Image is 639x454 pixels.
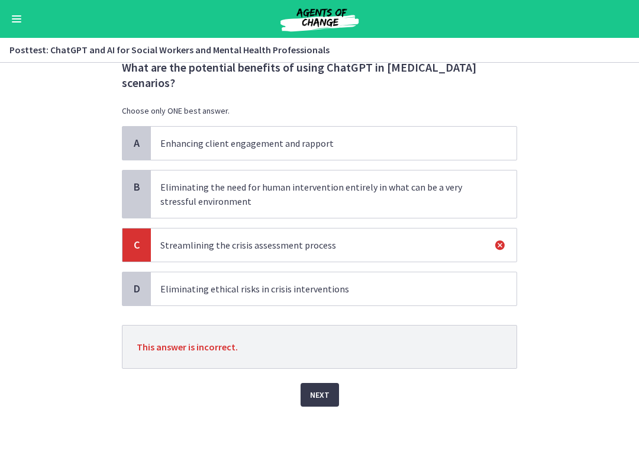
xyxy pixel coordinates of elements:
p: Enhancing client engagement and rapport [160,136,483,150]
span: D [130,282,144,296]
span: Next [310,388,330,402]
p: What are the potential benefits of using ChatGPT in [MEDICAL_DATA] scenarios? [122,60,517,91]
span: This answer is incorrect. [137,341,238,353]
img: Agents of Change [248,5,390,33]
p: Eliminating ethical risks in crisis interventions [160,282,483,296]
span: A [130,136,144,150]
p: Streamlining the crisis assessment process [160,238,483,252]
button: Next [301,383,339,407]
span: C [130,238,144,252]
button: Enable menu [9,12,24,26]
h3: Posttest: ChatGPT and AI for Social Workers and Mental Health Professionals [9,43,615,57]
span: B [130,180,144,194]
p: Choose only ONE best answer. [122,105,517,117]
p: Eliminating the need for human intervention entirely in what can be a very stressful environment [160,180,483,208]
